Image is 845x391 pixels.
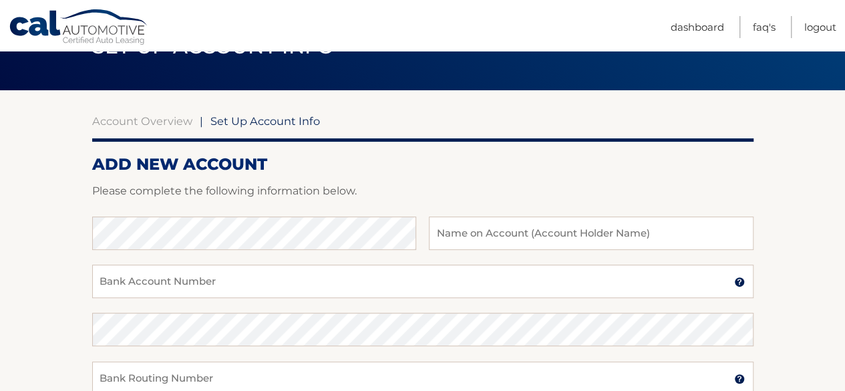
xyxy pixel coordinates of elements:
a: Cal Automotive [9,9,149,47]
img: tooltip.svg [734,277,745,287]
img: tooltip.svg [734,374,745,384]
a: Dashboard [671,16,724,38]
input: Bank Account Number [92,265,753,298]
span: Set Up Account Info [210,114,320,128]
p: Please complete the following information below. [92,182,753,201]
input: Name on Account (Account Holder Name) [429,217,753,250]
a: Account Overview [92,114,192,128]
h2: ADD NEW ACCOUNT [92,154,753,174]
a: FAQ's [753,16,776,38]
a: Logout [804,16,836,38]
span: | [200,114,203,128]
